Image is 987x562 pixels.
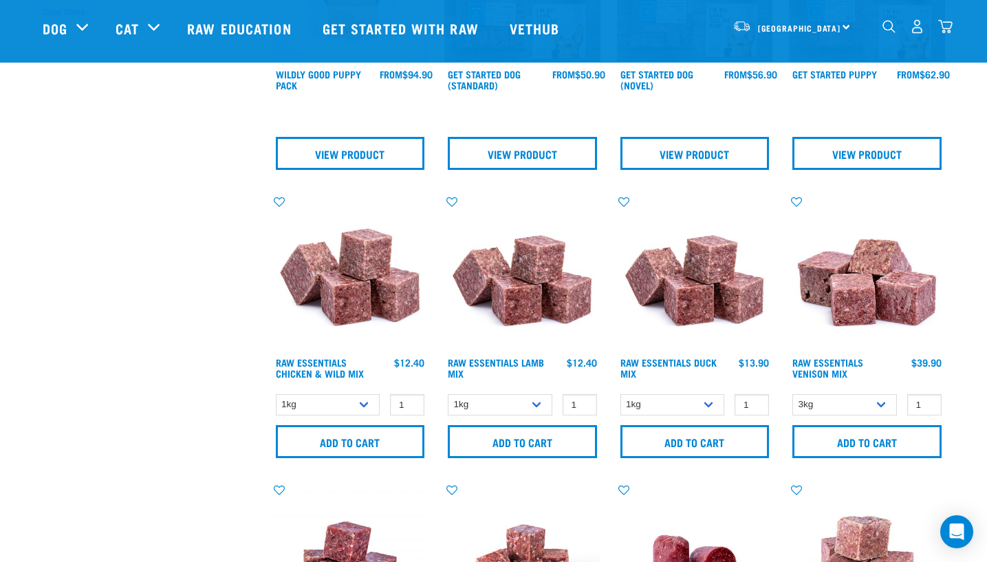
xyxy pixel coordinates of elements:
div: $13.90 [739,357,769,368]
div: $12.40 [394,357,424,368]
div: $50.90 [552,69,605,80]
a: View Product [792,137,942,170]
span: FROM [897,72,920,76]
img: ?1041 RE Lamb Mix 01 [617,195,773,351]
img: home-icon@2x.png [938,19,953,34]
a: Get Started Puppy [792,72,877,76]
a: Cat [116,18,139,39]
img: home-icon-1@2x.png [882,20,896,33]
img: Pile Of Cubed Chicken Wild Meat Mix [272,195,429,351]
a: View Product [276,137,425,170]
div: $62.90 [897,69,950,80]
a: Raw Essentials Venison Mix [792,360,863,376]
div: $94.90 [380,69,433,80]
div: $56.90 [724,69,777,80]
a: Raw Essentials Chicken & Wild Mix [276,360,364,376]
span: [GEOGRAPHIC_DATA] [758,25,841,30]
input: Add to cart [620,425,770,458]
a: Dog [43,18,67,39]
a: Vethub [496,1,577,56]
a: Get Started Dog (Novel) [620,72,693,87]
a: Raw Essentials Lamb Mix [448,360,544,376]
input: 1 [390,394,424,415]
div: $12.40 [567,357,597,368]
input: 1 [563,394,597,415]
a: View Product [620,137,770,170]
img: 1113 RE Venison Mix 01 [789,195,945,351]
input: 1 [735,394,769,415]
a: Get started with Raw [309,1,496,56]
img: van-moving.png [733,20,751,32]
input: Add to cart [276,425,425,458]
input: Add to cart [792,425,942,458]
span: FROM [380,72,402,76]
a: View Product [448,137,597,170]
div: $39.90 [911,357,942,368]
a: Wildly Good Puppy Pack [276,72,361,87]
span: FROM [724,72,747,76]
div: Open Intercom Messenger [940,515,973,548]
a: Raw Essentials Duck Mix [620,360,717,376]
input: Add to cart [448,425,597,458]
a: Get Started Dog (Standard) [448,72,521,87]
a: Raw Education [173,1,308,56]
img: ?1041 RE Lamb Mix 01 [444,195,600,351]
input: 1 [907,394,942,415]
span: FROM [552,72,575,76]
img: user.png [910,19,924,34]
